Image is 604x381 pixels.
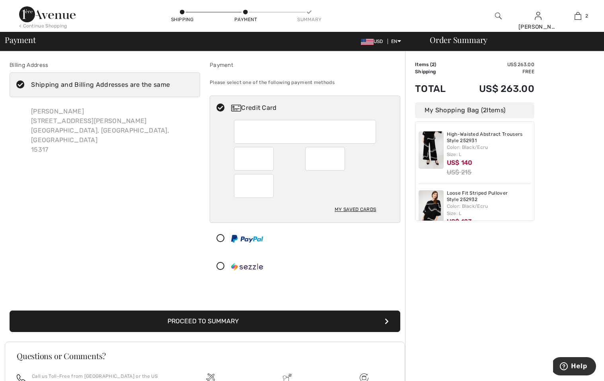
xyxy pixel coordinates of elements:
span: US$ 123 [447,218,472,225]
img: 1ère Avenue [19,6,76,22]
span: 2 [483,106,487,114]
div: [PERSON_NAME] [STREET_ADDRESS][PERSON_NAME] [GEOGRAPHIC_DATA], [GEOGRAPHIC_DATA], [GEOGRAPHIC_DAT... [25,100,200,161]
div: Payment [210,61,400,69]
div: Credit Card [231,103,395,113]
div: [PERSON_NAME] [518,23,557,31]
div: Shipping and Billing Addresses are the same [31,80,170,90]
iframe: Secure Credit Card Frame - Credit Card Number [240,123,371,141]
div: Please select one of the following payment methods [210,72,400,92]
span: 2 [585,12,588,20]
a: Loose Fit Striped Pullover Style 252932 [447,190,531,203]
div: Payment [234,16,258,23]
iframe: Opens a widget where you can find more information [553,357,596,377]
td: US$ 263.00 [458,61,534,68]
div: Color: Black/Ecru Size: L [447,203,531,217]
a: 2 [558,11,597,21]
img: High-Waisted Abstract Trousers Style 252931 [419,131,444,169]
span: EN [391,39,401,44]
img: Loose Fit Striped Pullover Style 252932 [419,190,444,228]
div: Color: Black/Ecru Size: L [447,144,531,158]
div: Summary [297,16,321,23]
div: Shipping [170,16,194,23]
a: High-Waisted Abstract Trousers Style 252931 [447,131,531,144]
td: Shipping [415,68,458,75]
iframe: Secure Credit Card Frame - Expiration Month [240,150,269,168]
div: Order Summary [420,36,599,44]
img: Sezzle [231,263,263,271]
img: Credit Card [231,105,241,111]
div: My Shopping Bag ( Items) [415,102,534,118]
s: US$ 215 [447,168,472,176]
iframe: Secure Credit Card Frame - CVV [240,177,269,195]
iframe: Secure Credit Card Frame - Expiration Year [312,150,340,168]
td: US$ 263.00 [458,75,534,102]
img: US Dollar [361,39,374,45]
td: Total [415,75,458,102]
span: Payment [5,36,35,44]
a: Sign In [535,12,542,20]
span: 2 [432,62,434,67]
img: My Info [535,11,542,21]
span: USD [361,39,386,44]
img: My Bag [575,11,581,21]
div: < Continue Shopping [19,22,67,29]
td: Free [458,68,534,75]
button: Proceed to Summary [10,311,400,332]
span: US$ 140 [447,159,473,166]
td: Items ( ) [415,61,458,68]
div: Billing Address [10,61,200,69]
img: search the website [495,11,502,21]
h3: Questions or Comments? [17,352,393,360]
img: PayPal [231,235,263,242]
div: My Saved Cards [335,203,376,216]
